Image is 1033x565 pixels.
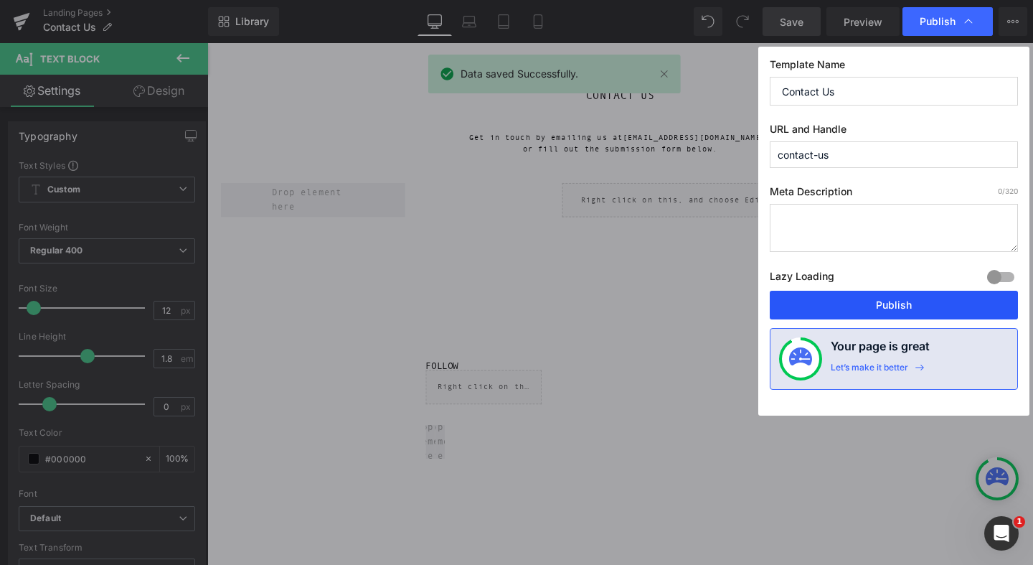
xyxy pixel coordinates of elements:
span: Publish [920,15,956,28]
div: Let’s make it better [831,362,908,380]
img: onboarding-status.svg [789,347,812,370]
span: FOLLOW [230,333,264,345]
h4: Your page is great [831,337,930,362]
iframe: Intercom live chat [984,516,1019,551]
label: Template Name [770,58,1018,77]
label: Meta Description [770,185,1018,204]
label: URL and Handle [770,123,1018,141]
h2: CONTACT US [14,46,854,65]
span: 1 [1014,516,1025,528]
a: [EMAIL_ADDRESS][DOMAIN_NAME] [437,95,588,104]
span: /320 [998,187,1018,195]
p: Get in touch by emailing us at , [272,93,596,106]
p: or fill out the submission form below. [272,106,596,118]
label: Lazy Loading [770,267,834,291]
button: Publish [770,291,1018,319]
span: 0 [998,187,1002,195]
